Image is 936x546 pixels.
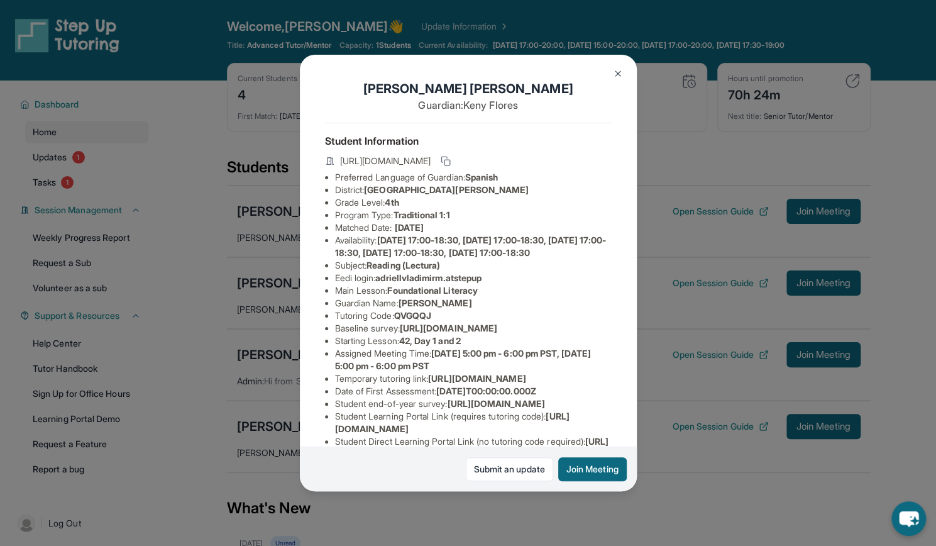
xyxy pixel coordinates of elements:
li: Grade Level: [335,196,612,209]
li: Eedi login : [335,272,612,284]
span: adriellvladimirm.atstepup [375,272,482,283]
li: Temporary tutoring link : [335,372,612,385]
button: Copy link [438,153,453,169]
span: 4th [385,197,399,208]
span: [URL][DOMAIN_NAME] [428,373,526,384]
span: QVGQQJ [394,310,431,321]
span: [DATE] [395,222,424,233]
li: Preferred Language of Guardian: [335,171,612,184]
span: Spanish [465,172,498,182]
li: Program Type: [335,209,612,221]
span: [URL][DOMAIN_NAME] [340,155,431,167]
li: Subject : [335,259,612,272]
span: [DATE] 5:00 pm - 6:00 pm PST, [DATE] 5:00 pm - 6:00 pm PST [335,348,591,371]
li: Baseline survey : [335,322,612,335]
span: [GEOGRAPHIC_DATA][PERSON_NAME] [364,184,529,195]
li: Tutoring Code : [335,309,612,322]
span: Foundational Literacy [387,285,477,296]
li: Availability: [335,234,612,259]
span: Traditional 1:1 [393,209,449,220]
li: Main Lesson : [335,284,612,297]
li: Date of First Assessment : [335,385,612,398]
li: Student Learning Portal Link (requires tutoring code) : [335,410,612,435]
li: Assigned Meeting Time : [335,347,612,372]
span: 42, Day 1 and 2 [399,335,461,346]
li: Student end-of-year survey : [335,398,612,410]
img: Close Icon [613,69,623,79]
h1: [PERSON_NAME] [PERSON_NAME] [325,80,612,97]
li: District: [335,184,612,196]
a: Submit an update [466,457,553,481]
span: [URL][DOMAIN_NAME] [447,398,544,409]
p: Guardian: Keny Flores [325,97,612,113]
li: Starting Lesson : [335,335,612,347]
span: [DATE] 17:00-18:30, [DATE] 17:00-18:30, [DATE] 17:00-18:30, [DATE] 17:00-18:30, [DATE] 17:00-18:30 [335,235,607,258]
li: Guardian Name : [335,297,612,309]
span: Reading (Lectura) [366,260,440,270]
button: Join Meeting [558,457,627,481]
span: [DATE]T00:00:00.000Z [436,386,536,396]
h4: Student Information [325,133,612,148]
li: Matched Date: [335,221,612,234]
span: [URL][DOMAIN_NAME] [400,323,497,333]
span: [PERSON_NAME] [399,298,472,308]
button: chat-button [891,501,926,536]
li: Student Direct Learning Portal Link (no tutoring code required) : [335,435,612,460]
